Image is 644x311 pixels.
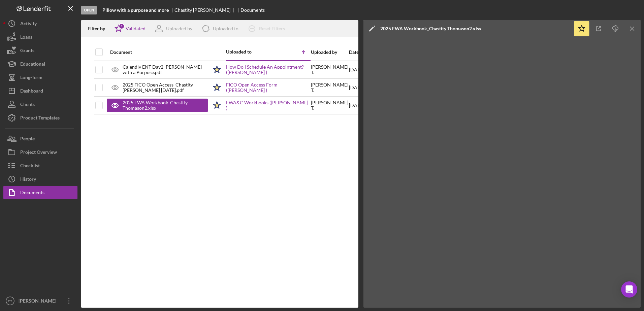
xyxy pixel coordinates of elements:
[363,37,641,308] iframe: Document Preview
[123,100,201,111] div: 2025 FWA Workbook_Chastity Thomason2.xlsx
[119,23,125,29] div: 2
[240,7,265,13] div: Documents
[311,64,348,75] div: [PERSON_NAME] T .
[380,26,482,31] div: 2025 FWA Workbook_Chastity Thomason2.xlsx
[226,49,268,55] div: Uploaded to
[126,26,146,31] div: Validated
[311,49,348,55] div: Uploaded by
[349,49,364,55] div: Date
[17,294,61,309] div: [PERSON_NAME]
[174,7,236,13] div: Chastity [PERSON_NAME]
[102,7,169,13] b: Pillow with a purpose and more
[8,299,12,303] text: ET
[88,26,110,31] div: Filter by
[311,82,348,93] div: [PERSON_NAME] T .
[621,281,637,298] div: Open Intercom Messenger
[213,26,238,31] div: Uploaded to
[123,82,208,93] div: 2025 FICO Open Access_Chastity [PERSON_NAME] [DATE].pdf
[259,22,285,35] div: Reset Filters
[311,100,348,111] div: [PERSON_NAME] T .
[349,97,364,114] div: [DATE]
[244,22,292,35] button: Reset Filters
[226,100,310,111] a: FWA&C Workbooks ([PERSON_NAME] )
[3,294,77,308] button: ET[PERSON_NAME]
[349,61,364,78] div: [DATE]
[166,26,192,31] div: Uploaded by
[81,6,97,14] div: Open
[226,64,310,75] a: How Do I Schedule An Appointment? ([PERSON_NAME] )
[226,82,310,93] a: FICO Open Access Form ([PERSON_NAME] )
[123,64,208,75] div: Calendly ENT Day2 [PERSON_NAME] with a Purpose.pdf
[110,49,208,55] div: Document
[349,79,364,96] div: [DATE]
